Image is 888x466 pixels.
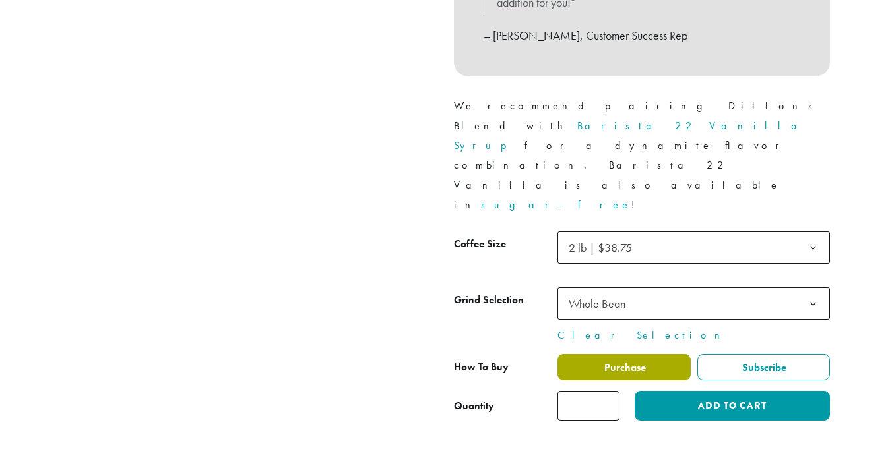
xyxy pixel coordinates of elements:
div: Quantity [454,398,494,414]
span: 2 lb | $38.75 [563,235,645,260]
span: 2 lb | $38.75 [557,231,830,264]
a: Clear Selection [557,328,830,343]
span: Purchase [602,361,646,374]
span: Whole Bean [569,296,625,311]
span: Subscribe [740,361,786,374]
span: Whole Bean [557,287,830,320]
input: Product quantity [557,391,619,421]
a: Barista 22 Vanilla Syrup [454,119,808,152]
a: sugar-free [481,198,631,212]
span: 2 lb | $38.75 [569,240,632,255]
p: – [PERSON_NAME], Customer Success Rep [484,24,800,47]
span: How To Buy [454,360,509,374]
label: Coffee Size [454,235,557,254]
span: Whole Bean [563,291,639,316]
button: Add to cart [635,391,830,421]
p: We recommend pairing Dillons Blend with for a dynamite flavor combination. Barista 22 Vanilla is ... [454,96,830,215]
label: Grind Selection [454,291,557,310]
